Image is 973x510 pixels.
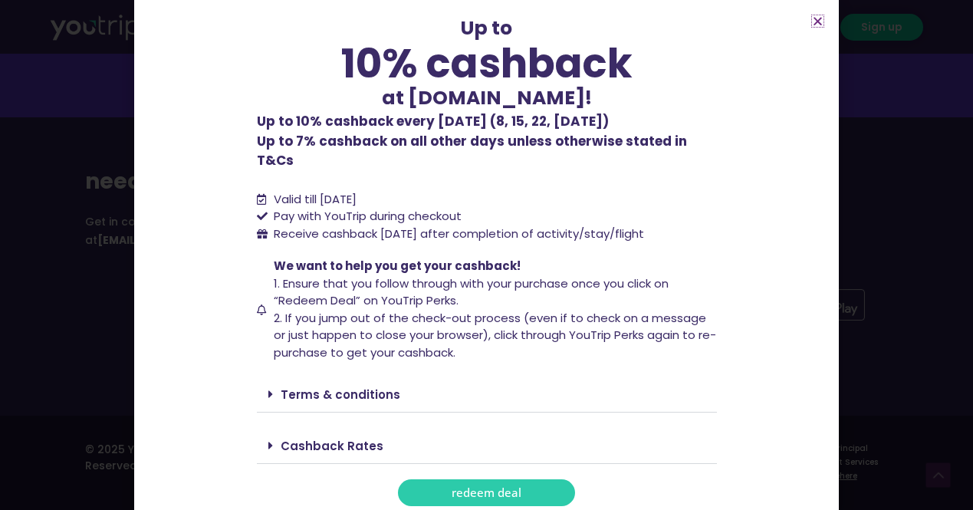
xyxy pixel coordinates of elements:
span: Pay with YouTrip during checkout [270,208,462,225]
a: Cashback Rates [281,438,383,454]
span: Receive cashback [DATE] after completion of activity/stay/flight [274,225,644,242]
div: 10% cashback [257,43,717,84]
b: Up to 10% cashback every [DATE] (8, 15, 22, [DATE]) [257,112,609,130]
span: redeem deal [452,487,521,498]
span: We want to help you get your cashback! [274,258,521,274]
a: Close [812,15,823,27]
span: Valid till [DATE] [274,191,357,207]
p: Up to 7% cashback on all other days unless otherwise stated in T&Cs [257,112,717,171]
div: Terms & conditions [257,377,717,413]
div: Cashback Rates [257,428,717,464]
span: 1. Ensure that you follow through with your purchase once you click on “Redeem Deal” on YouTrip P... [274,275,669,309]
div: Up to at [DOMAIN_NAME]! [257,14,717,112]
a: redeem deal [398,479,575,506]
a: Terms & conditions [281,387,400,403]
span: 2. If you jump out of the check-out process (even if to check on a message or just happen to clos... [274,310,716,360]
